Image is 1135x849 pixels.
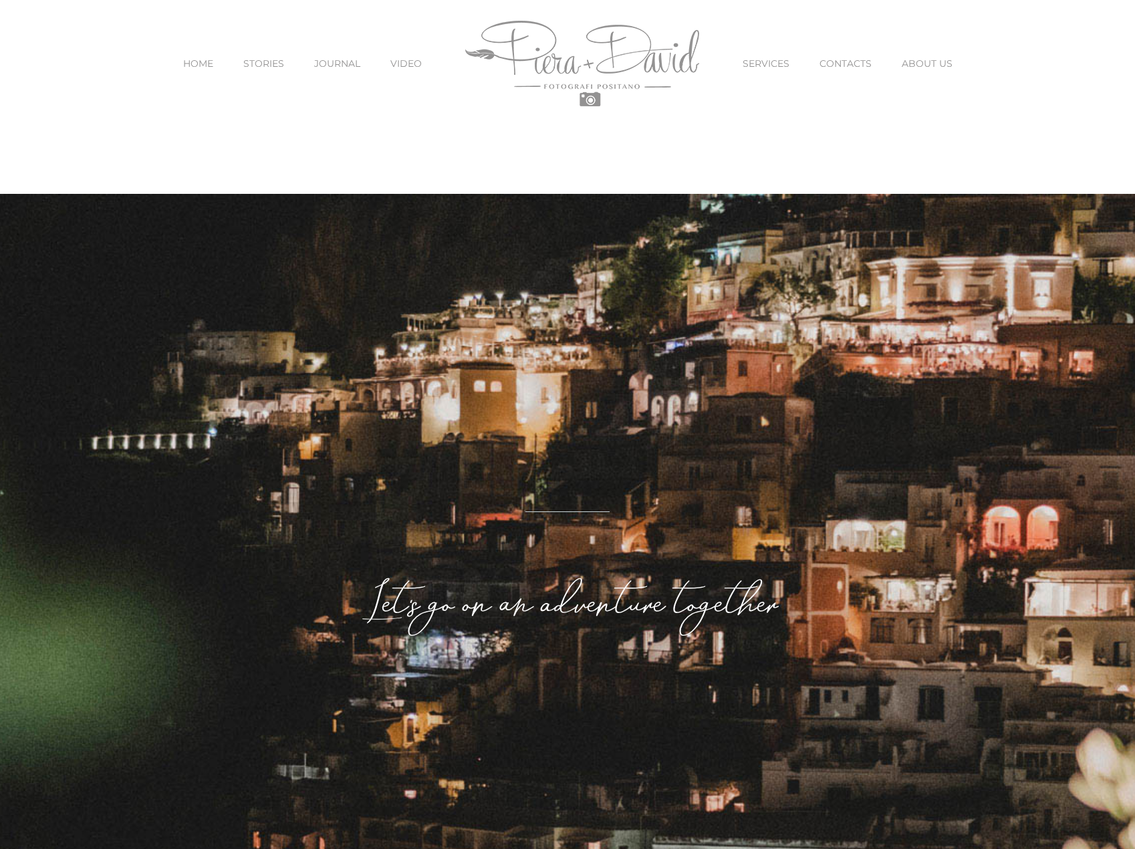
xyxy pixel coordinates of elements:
span: JOURNAL [314,59,360,68]
span: STORIES [243,59,284,68]
a: HOME [183,35,213,92]
a: VIDEO [390,35,422,92]
a: SERVICES [743,35,789,92]
a: JOURNAL [314,35,360,92]
span: CONTACTS [819,59,872,68]
span: HOME [183,59,213,68]
img: Piera Plus David Photography Positano Logo [465,21,699,106]
a: ABOUT US [902,35,953,92]
em: Let's go on an adventure together [361,587,774,630]
span: SERVICES [743,59,789,68]
span: ABOUT US [902,59,953,68]
span: VIDEO [390,59,422,68]
a: CONTACTS [819,35,872,92]
a: STORIES [243,35,284,92]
